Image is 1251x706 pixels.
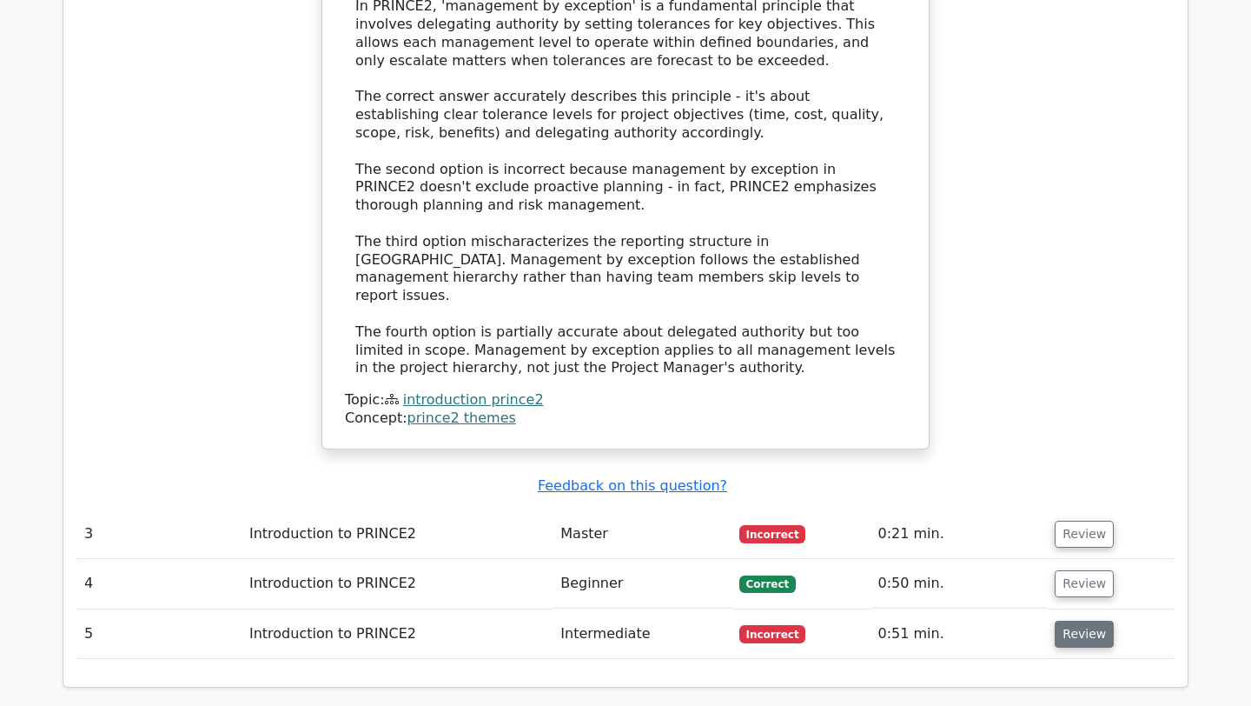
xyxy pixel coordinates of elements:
td: Intermediate [553,609,731,659]
td: Master [553,510,731,559]
button: Review [1055,521,1114,548]
td: 4 [77,559,242,609]
button: Review [1055,621,1114,648]
a: prince2 themes [407,410,516,426]
td: 0:50 min. [870,559,1048,609]
td: 5 [77,609,242,659]
td: Introduction to PRINCE2 [242,609,553,659]
a: Feedback on this question? [538,477,727,494]
td: 3 [77,510,242,559]
button: Review [1055,570,1114,597]
td: Beginner [553,559,731,609]
span: Correct [739,576,796,593]
td: 0:21 min. [870,510,1048,559]
span: Incorrect [739,525,806,543]
a: introduction prince2 [403,391,544,408]
div: Concept: [345,410,906,428]
td: Introduction to PRINCE2 [242,510,553,559]
td: Introduction to PRINCE2 [242,559,553,609]
div: Topic: [345,391,906,410]
span: Incorrect [739,625,806,643]
td: 0:51 min. [870,609,1048,659]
